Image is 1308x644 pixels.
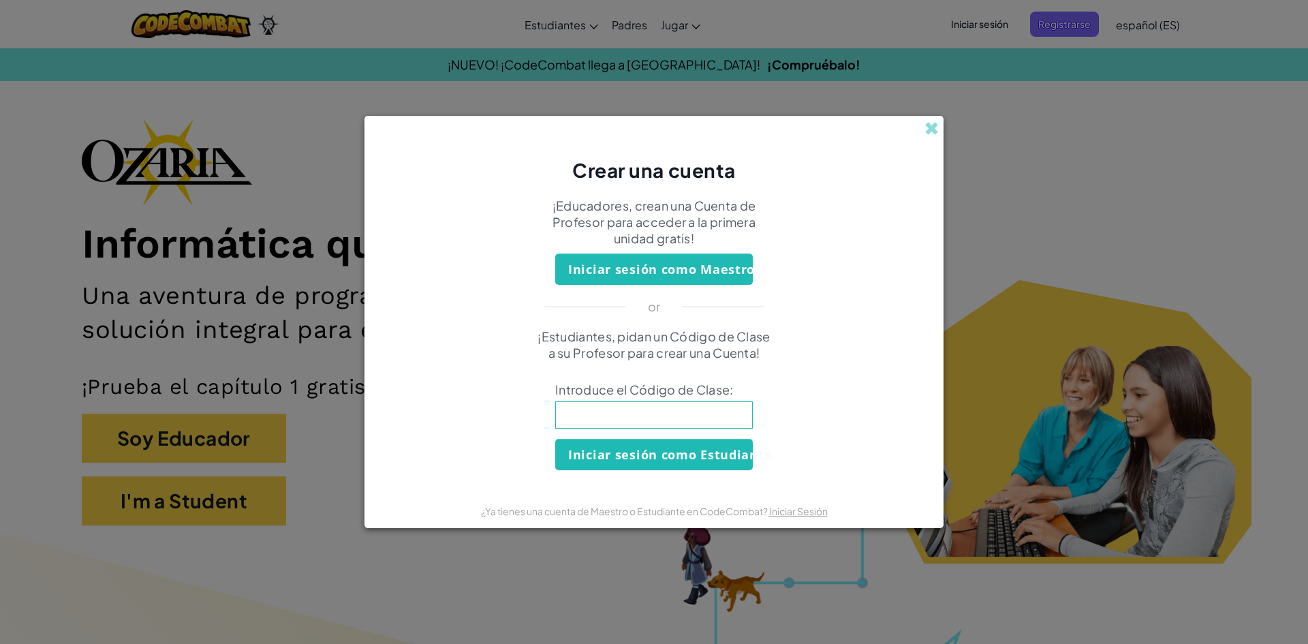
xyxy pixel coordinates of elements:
p: or [648,298,661,315]
p: ¡Educadores, crean una Cuenta de Profesor para acceder a la primera unidad gratis! [535,198,773,247]
span: ¿Ya tienes una cuenta de Maestro o Estudiante en CodeCombat? [481,505,769,517]
span: Introduce el Código de Clase: [555,382,753,398]
span: Crear una cuenta [572,158,736,182]
button: Iniciar sesión como Estudiante [555,439,753,470]
p: ¡Estudiantes, pidan un Código de Clase a su Profesor para crear una Cuenta! [535,328,773,361]
button: Iniciar sesión como Maestro [555,254,753,285]
a: Iniciar Sesión [769,505,828,517]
